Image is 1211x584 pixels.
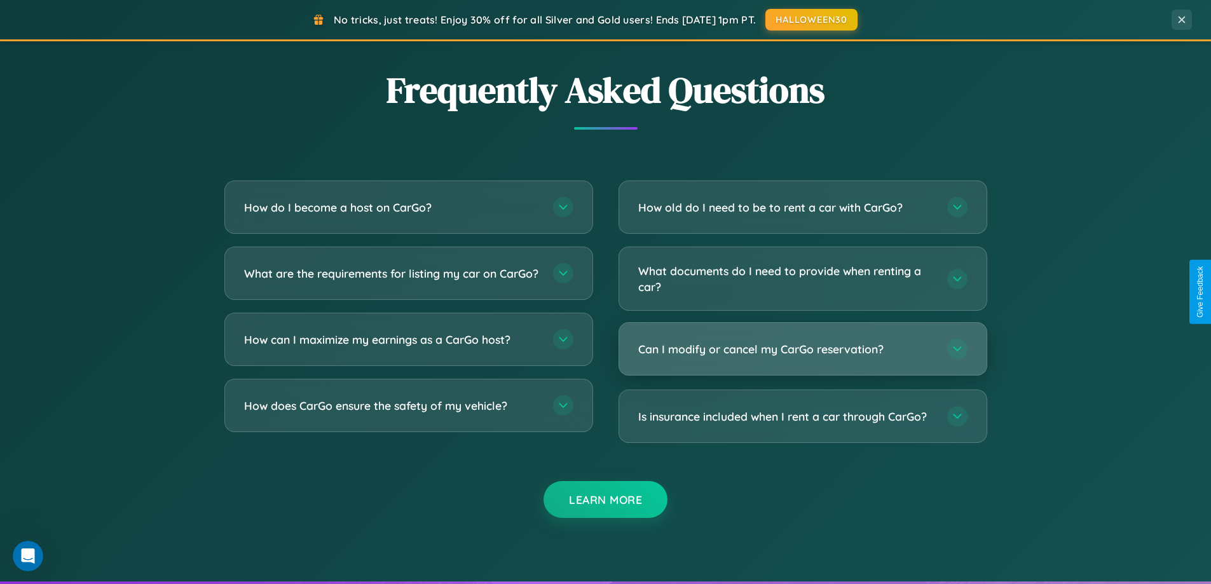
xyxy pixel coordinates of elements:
[638,409,934,424] h3: Is insurance included when I rent a car through CarGo?
[638,341,934,357] h3: Can I modify or cancel my CarGo reservation?
[638,263,934,294] h3: What documents do I need to provide when renting a car?
[638,200,934,215] h3: How old do I need to be to rent a car with CarGo?
[334,13,756,26] span: No tricks, just treats! Enjoy 30% off for all Silver and Gold users! Ends [DATE] 1pm PT.
[224,65,987,114] h2: Frequently Asked Questions
[765,9,858,31] button: HALLOWEEN30
[244,200,540,215] h3: How do I become a host on CarGo?
[244,266,540,282] h3: What are the requirements for listing my car on CarGo?
[13,541,43,571] iframe: Intercom live chat
[1196,266,1205,318] div: Give Feedback
[244,332,540,348] h3: How can I maximize my earnings as a CarGo host?
[244,398,540,414] h3: How does CarGo ensure the safety of my vehicle?
[544,481,667,518] button: Learn More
